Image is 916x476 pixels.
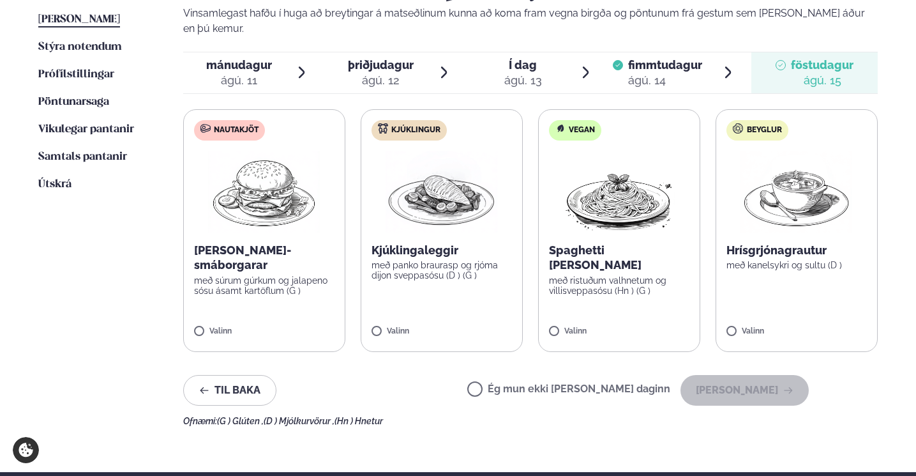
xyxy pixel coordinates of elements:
[555,123,566,134] img: Vegan.svg
[747,125,782,135] span: Beyglur
[348,73,414,88] div: ágú. 12
[372,260,512,280] p: með panko braurasp og rjóma dijon sveppasósu (D ) (G )
[183,416,878,426] div: Ofnæmi:
[38,124,134,135] span: Vikulegar pantanir
[264,416,334,426] span: (D ) Mjólkurvörur ,
[791,73,853,88] div: ágú. 15
[378,123,388,134] img: chicken.svg
[334,416,383,426] span: (Hn ) Hnetur
[740,151,853,233] img: Soup.png
[549,243,689,273] p: Spaghetti [PERSON_NAME]
[569,125,595,135] span: Vegan
[38,40,122,55] a: Stýra notendum
[38,12,120,27] a: [PERSON_NAME]
[194,243,334,273] p: [PERSON_NAME]-smáborgarar
[38,179,71,190] span: Útskrá
[38,67,114,82] a: Prófílstillingar
[38,14,120,25] span: [PERSON_NAME]
[183,6,878,36] p: Vinsamlegast hafðu í huga að breytingar á matseðlinum kunna að koma fram vegna birgða og pöntunum...
[504,58,542,73] span: Í dag
[791,58,853,72] span: föstudagur
[372,243,512,258] p: Kjúklingaleggir
[563,151,675,233] img: Spagetti.png
[38,122,134,137] a: Vikulegar pantanir
[13,437,39,463] a: Cookie settings
[38,151,127,162] span: Samtals pantanir
[38,69,114,80] span: Prófílstillingar
[38,95,109,110] a: Pöntunarsaga
[217,416,264,426] span: (G ) Glúten ,
[549,275,689,296] p: með ristuðum valhnetum og villisveppasósu (Hn ) (G )
[194,275,334,296] p: með súrum gúrkum og jalapeno sósu ásamt kartöflum (G )
[38,42,122,52] span: Stýra notendum
[206,58,272,72] span: mánudagur
[38,150,127,165] a: Samtals pantanir
[386,151,498,233] img: Chicken-breast.png
[348,58,414,72] span: þriðjudagur
[391,125,440,135] span: Kjúklingur
[628,73,702,88] div: ágú. 14
[726,260,867,270] p: með kanelsykri og sultu (D )
[214,125,259,135] span: Nautakjöt
[183,375,276,406] button: Til baka
[680,375,809,406] button: [PERSON_NAME]
[628,58,702,72] span: fimmtudagur
[733,123,744,134] img: bagle-new-16px.svg
[38,177,71,192] a: Útskrá
[504,73,542,88] div: ágú. 13
[200,123,211,134] img: beef.svg
[206,73,272,88] div: ágú. 11
[38,96,109,107] span: Pöntunarsaga
[207,151,320,233] img: Hamburger.png
[726,243,867,258] p: Hrísgrjónagrautur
